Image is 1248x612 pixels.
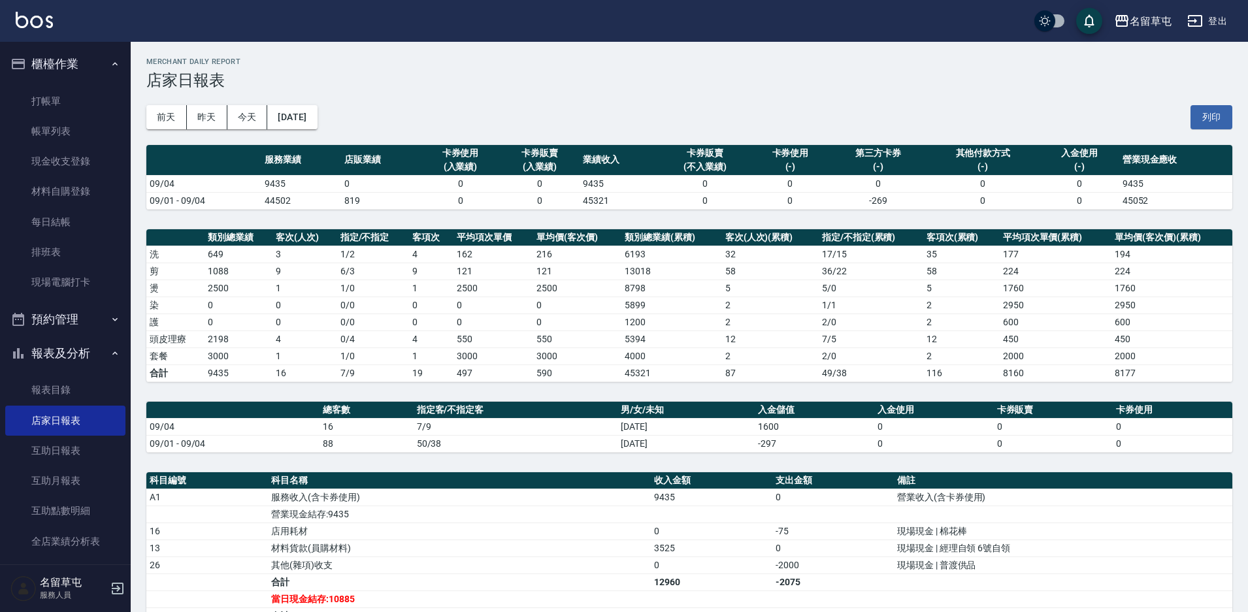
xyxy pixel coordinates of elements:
[341,145,421,176] th: 店販業績
[894,489,1232,506] td: 營業收入(含卡券使用)
[320,418,414,435] td: 16
[621,347,721,364] td: 4000
[424,146,497,160] div: 卡券使用
[268,540,651,556] td: 材料貨款(員購材料)
[651,489,772,506] td: 9435
[580,175,659,192] td: 9435
[272,347,337,364] td: 1
[268,590,651,607] td: 當日現金結存:10885
[453,330,533,347] td: 550
[1119,175,1232,192] td: 9435
[772,540,894,556] td: 0
[651,573,772,590] td: 12960
[337,330,410,347] td: 0 / 4
[146,145,1232,210] table: a dense table
[409,364,453,381] td: 19
[1111,246,1232,263] td: 194
[923,229,1000,246] th: 客項次(累積)
[751,175,830,192] td: 0
[617,402,755,419] th: 男/女/未知
[500,192,580,209] td: 0
[617,435,755,452] td: [DATE]
[146,347,205,364] td: 套餐
[751,192,830,209] td: 0
[146,402,1232,453] table: a dense table
[923,297,1000,314] td: 2
[268,506,651,523] td: 營業現金結存:9435
[146,540,268,556] td: 13
[1111,314,1232,330] td: 600
[819,280,923,297] td: 5 / 0
[10,575,37,602] img: Person
[414,435,618,452] td: 50/38
[930,146,1036,160] div: 其他付款方式
[621,229,721,246] th: 類別總業績(累積)
[927,175,1040,192] td: 0
[722,280,819,297] td: 5
[923,314,1000,330] td: 2
[409,229,453,246] th: 客項次
[651,540,772,556] td: 3525
[755,418,874,435] td: 1600
[1111,280,1232,297] td: 1760
[772,472,894,489] th: 支出金額
[533,263,621,280] td: 121
[621,330,721,347] td: 5394
[621,314,721,330] td: 1200
[268,573,651,590] td: 合計
[146,435,320,452] td: 09/01 - 09/04
[261,175,341,192] td: 9435
[819,364,923,381] td: 49/38
[994,402,1113,419] th: 卡券販賣
[261,145,341,176] th: 服務業績
[923,280,1000,297] td: 5
[1000,263,1112,280] td: 224
[580,192,659,209] td: 45321
[1111,229,1232,246] th: 單均價(客次價)(累積)
[421,192,501,209] td: 0
[453,364,533,381] td: 497
[5,302,125,336] button: 預約管理
[580,145,659,176] th: 業績收入
[205,297,272,314] td: 0
[1000,364,1112,381] td: 8160
[187,105,227,129] button: 昨天
[409,263,453,280] td: 9
[651,472,772,489] th: 收入金額
[830,192,926,209] td: -269
[1000,246,1112,263] td: 177
[1119,145,1232,176] th: 營業現金應收
[205,364,272,381] td: 9435
[205,347,272,364] td: 3000
[337,246,410,263] td: 1 / 2
[1119,192,1232,209] td: 45052
[819,297,923,314] td: 1 / 1
[5,436,125,466] a: 互助日報表
[5,207,125,237] a: 每日結帳
[819,330,923,347] td: 7 / 5
[337,280,410,297] td: 1 / 0
[453,314,533,330] td: 0
[453,246,533,263] td: 162
[819,263,923,280] td: 36 / 22
[621,297,721,314] td: 5899
[5,146,125,176] a: 現金收支登錄
[272,280,337,297] td: 1
[5,556,125,587] a: 營業統計分析表
[1000,347,1112,364] td: 2000
[5,47,125,81] button: 櫃檯作業
[1000,297,1112,314] td: 2950
[5,116,125,146] a: 帳單列表
[1043,146,1116,160] div: 入金使用
[268,472,651,489] th: 科目名稱
[1111,297,1232,314] td: 2950
[5,267,125,297] a: 現場電腦打卡
[409,280,453,297] td: 1
[268,556,651,573] td: 其他(雜項)收支
[320,402,414,419] th: 總客數
[1000,280,1112,297] td: 1760
[755,435,874,452] td: -297
[1076,8,1102,34] button: save
[227,105,268,129] button: 今天
[146,489,268,506] td: A1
